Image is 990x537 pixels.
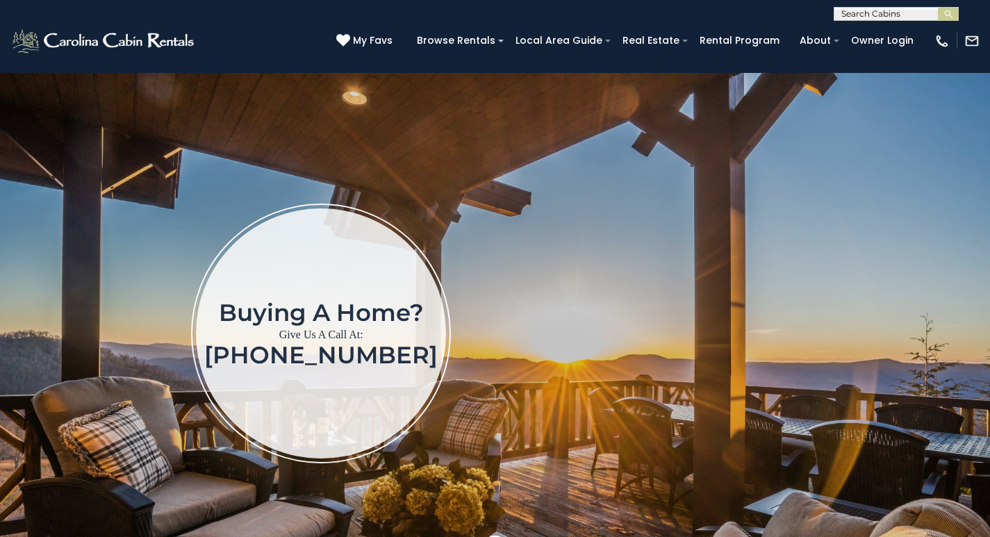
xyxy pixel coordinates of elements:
a: My Favs [336,33,396,49]
a: Browse Rentals [410,30,502,51]
a: Owner Login [844,30,921,51]
p: Give Us A Call At: [204,325,438,345]
a: About [793,30,838,51]
a: [PHONE_NUMBER] [204,340,438,370]
h1: Buying a home? [204,300,438,325]
img: mail-regular-white.png [964,33,980,49]
img: White-1-2.png [10,27,198,55]
img: phone-regular-white.png [934,33,950,49]
iframe: New Contact Form [622,146,970,520]
a: Local Area Guide [509,30,609,51]
a: Real Estate [616,30,686,51]
a: Rental Program [693,30,786,51]
span: My Favs [353,33,393,48]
